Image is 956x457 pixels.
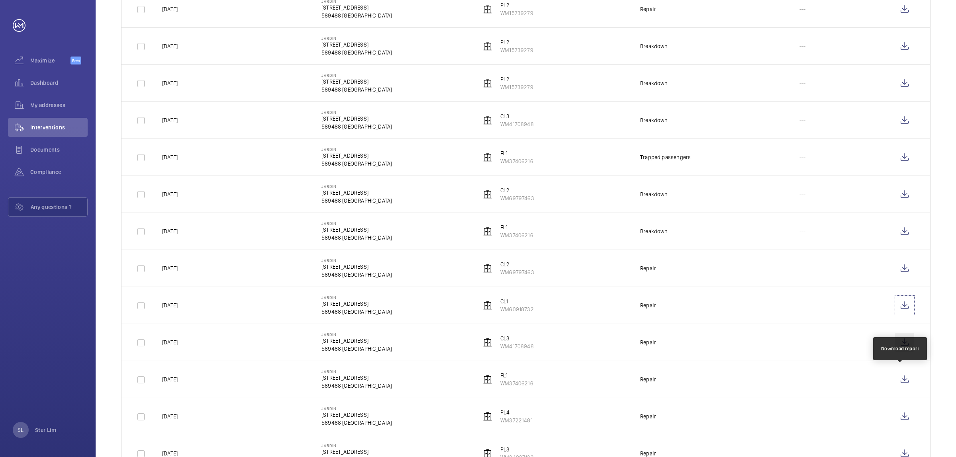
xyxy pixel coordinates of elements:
p: [STREET_ADDRESS] [321,374,392,382]
p: CL2 [500,260,534,268]
img: elevator.svg [483,78,492,88]
p: --- [799,412,806,420]
div: Repair [640,5,656,13]
p: Jardin [321,258,392,263]
p: 589488 [GEOGRAPHIC_DATA] [321,271,392,279]
p: Jardin [321,221,392,226]
p: --- [799,227,806,235]
p: [DATE] [162,190,178,198]
p: 589488 [GEOGRAPHIC_DATA] [321,345,392,353]
span: Dashboard [30,79,88,87]
span: Maximize [30,57,71,64]
p: Jardin [321,406,392,411]
img: elevator.svg [483,264,492,273]
div: Repair [640,375,656,383]
p: [DATE] [162,116,178,124]
span: My addresses [30,101,88,109]
p: WM41708948 [500,342,534,350]
p: [DATE] [162,412,178,420]
p: 589488 [GEOGRAPHIC_DATA] [321,160,392,168]
p: [DATE] [162,264,178,272]
img: elevator.svg [483,412,492,421]
div: Breakdown [640,227,668,235]
p: Jardin [321,369,392,374]
p: Jardin [321,147,392,152]
p: WM37406216 [500,231,533,239]
p: WM69797463 [500,268,534,276]
p: 589488 [GEOGRAPHIC_DATA] [321,123,392,131]
p: 589488 [GEOGRAPHIC_DATA] [321,419,392,427]
p: [STREET_ADDRESS] [321,411,392,419]
p: PL2 [500,75,533,83]
p: Star Lim [35,426,57,434]
p: 589488 [GEOGRAPHIC_DATA] [321,12,392,20]
p: [STREET_ADDRESS] [321,226,392,234]
p: PL2 [500,1,533,9]
span: Compliance [30,168,88,176]
div: Breakdown [640,116,668,124]
p: Jardin [321,184,392,189]
p: PL4 [500,408,533,416]
p: Jardin [321,36,392,41]
span: Documents [30,146,88,154]
p: CL3 [500,334,534,342]
p: --- [799,375,806,383]
img: elevator.svg [483,227,492,236]
p: --- [799,190,806,198]
p: [DATE] [162,153,178,161]
p: [STREET_ADDRESS] [321,337,392,345]
div: Repair [640,264,656,272]
p: [DATE] [162,79,178,87]
p: --- [799,264,806,272]
img: elevator.svg [483,4,492,14]
p: SL [18,426,24,434]
div: Breakdown [640,42,668,50]
div: Breakdown [640,79,668,87]
p: 589488 [GEOGRAPHIC_DATA] [321,49,392,57]
p: --- [799,116,806,124]
p: [STREET_ADDRESS] [321,152,392,160]
p: FL1 [500,223,533,231]
p: [STREET_ADDRESS] [321,4,392,12]
p: [STREET_ADDRESS] [321,115,392,123]
span: Any questions ? [31,203,87,211]
p: WM37406216 [500,157,533,165]
p: WM15739279 [500,9,533,17]
p: PL2 [500,38,533,46]
p: WM15739279 [500,46,533,54]
p: --- [799,338,806,346]
p: [STREET_ADDRESS] [321,448,392,456]
p: 589488 [GEOGRAPHIC_DATA] [321,234,392,242]
p: [STREET_ADDRESS] [321,263,392,271]
img: elevator.svg [483,338,492,347]
p: 589488 [GEOGRAPHIC_DATA] [321,382,392,390]
p: --- [799,42,806,50]
p: Jardin [321,295,392,300]
p: Jardin [321,73,392,78]
span: Beta [71,57,81,64]
p: [DATE] [162,5,178,13]
p: --- [799,301,806,309]
p: [STREET_ADDRESS] [321,189,392,197]
p: Jardin [321,332,392,337]
div: Download report [881,345,919,352]
p: WM15739279 [500,83,533,91]
span: Interventions [30,123,88,131]
p: PL3 [500,445,534,453]
div: Trapped passengers [640,153,691,161]
div: Repair [640,301,656,309]
img: elevator.svg [483,152,492,162]
p: [DATE] [162,338,178,346]
p: --- [799,153,806,161]
img: elevator.svg [483,189,492,199]
p: FL1 [500,371,533,379]
img: elevator.svg [483,115,492,125]
img: elevator.svg [483,301,492,310]
p: [DATE] [162,227,178,235]
img: elevator.svg [483,375,492,384]
p: FL1 [500,149,533,157]
p: CL1 [500,297,534,305]
p: CL2 [500,186,534,194]
img: elevator.svg [483,41,492,51]
p: [DATE] [162,301,178,309]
